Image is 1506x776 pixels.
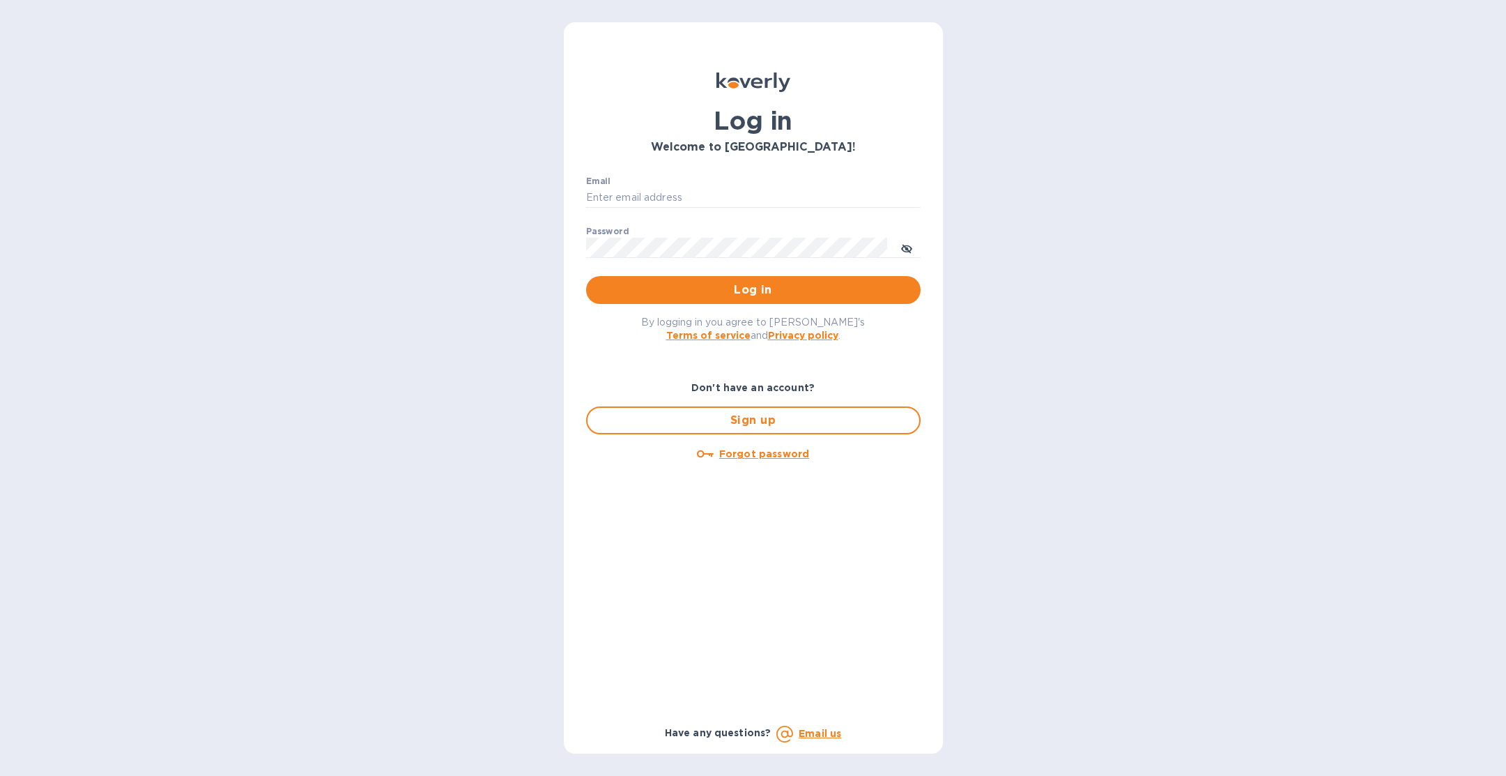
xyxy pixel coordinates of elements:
button: Sign up [586,406,921,434]
button: Log in [586,276,921,304]
b: Don't have an account? [691,382,815,393]
button: toggle password visibility [893,234,921,261]
span: By logging in you agree to [PERSON_NAME]'s and . [641,317,865,341]
h3: Welcome to [GEOGRAPHIC_DATA]! [586,141,921,154]
a: Terms of service [666,330,751,341]
a: Email us [799,728,841,739]
span: Sign up [599,412,908,429]
label: Password [586,227,629,236]
label: Email [586,177,610,185]
a: Privacy policy [768,330,838,341]
u: Forgot password [719,448,809,459]
input: Enter email address [586,188,921,208]
b: Have any questions? [665,727,771,738]
img: Koverly [716,73,790,92]
h1: Log in [586,106,921,135]
span: Log in [597,282,909,298]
